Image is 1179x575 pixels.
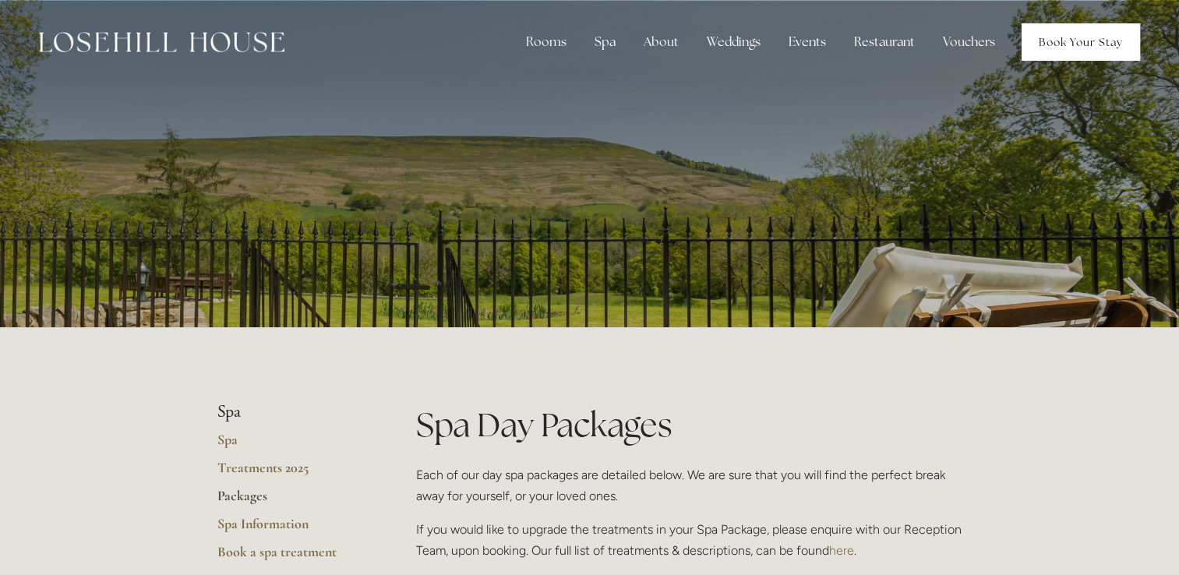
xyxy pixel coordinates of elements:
[842,26,927,58] div: Restaurant
[582,26,628,58] div: Spa
[217,431,366,459] a: Spa
[217,543,366,571] a: Book a spa treatment
[631,26,691,58] div: About
[416,402,962,448] h1: Spa Day Packages
[217,459,366,487] a: Treatments 2025
[416,464,962,506] p: Each of our day spa packages are detailed below. We are sure that you will find the perfect break...
[217,487,366,515] a: Packages
[217,402,366,422] li: Spa
[930,26,1008,58] a: Vouchers
[776,26,838,58] div: Events
[829,543,854,558] a: here
[39,32,284,52] img: Losehill House
[416,519,962,561] p: If you would like to upgrade the treatments in your Spa Package, please enquire with our Receptio...
[694,26,773,58] div: Weddings
[217,515,366,543] a: Spa Information
[1022,23,1140,61] a: Book Your Stay
[514,26,579,58] div: Rooms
